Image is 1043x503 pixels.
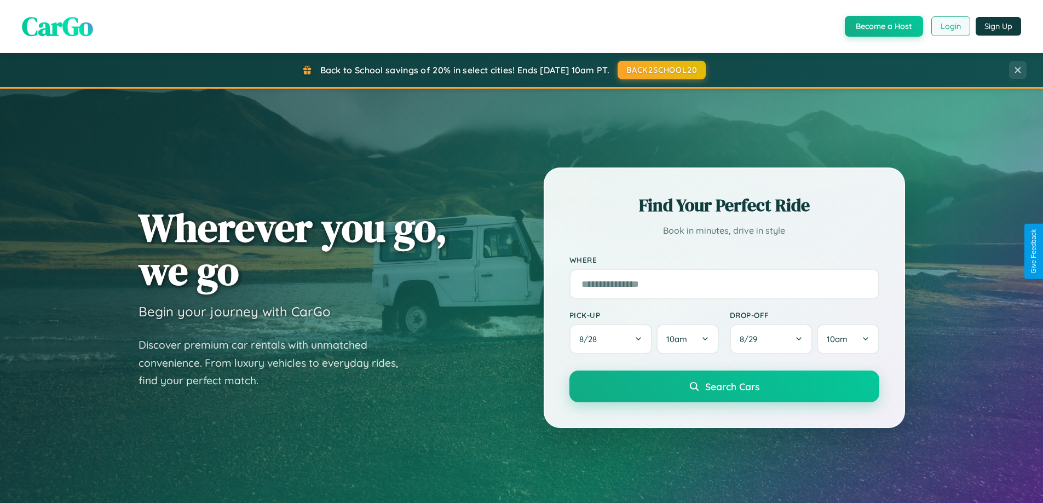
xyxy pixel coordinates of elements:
span: 10am [666,334,687,344]
span: Search Cars [705,380,759,392]
span: CarGo [22,8,93,44]
h3: Begin your journey with CarGo [139,303,331,320]
label: Where [569,255,879,264]
h1: Wherever you go, we go [139,206,447,292]
span: 10am [827,334,848,344]
button: Login [931,16,970,36]
button: 10am [817,324,879,354]
button: Become a Host [845,16,923,37]
button: Search Cars [569,371,879,402]
label: Drop-off [730,310,879,320]
button: Sign Up [976,17,1021,36]
h2: Find Your Perfect Ride [569,193,879,217]
p: Book in minutes, drive in style [569,223,879,239]
label: Pick-up [569,310,719,320]
button: 10am [656,324,718,354]
div: Give Feedback [1030,229,1038,274]
button: BACK2SCHOOL20 [618,61,706,79]
span: Back to School savings of 20% in select cities! Ends [DATE] 10am PT. [320,65,609,76]
span: 8 / 29 [740,334,763,344]
span: 8 / 28 [579,334,602,344]
p: Discover premium car rentals with unmatched convenience. From luxury vehicles to everyday rides, ... [139,336,412,390]
button: 8/29 [730,324,813,354]
button: 8/28 [569,324,653,354]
